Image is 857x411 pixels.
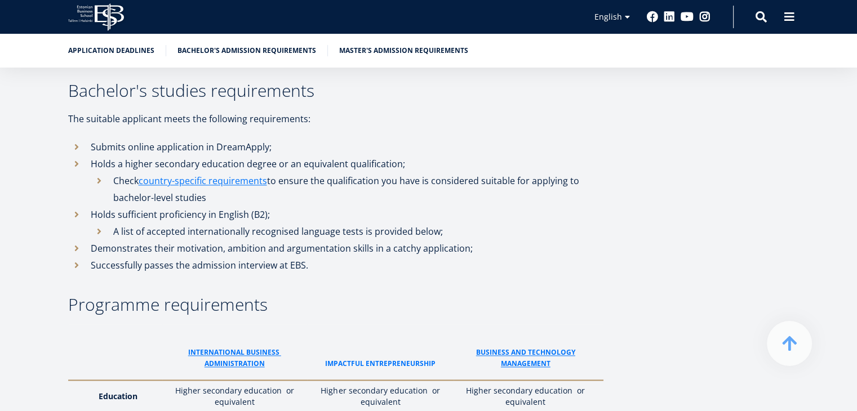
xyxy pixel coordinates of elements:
h3: Bachelor's studies requirements [68,82,603,99]
a: country-specific requirements [139,172,267,189]
li: Holds sufficient proficiency in English (B2); [68,206,603,240]
strong: Education [99,391,137,401]
li: Holds a higher secondary education degree or an equivalent qualification; [68,155,603,206]
a: administraTion [205,358,265,369]
a: International business [188,347,281,358]
h3: Programme requirements [68,296,603,313]
a: ImPACTFUL ENTREPRENEURSHIP [325,358,436,369]
li: Check to ensure the qualification you have is considered suitable for applying to bachelor-level ... [91,172,603,206]
a: Bachelor's admission requirements [177,45,316,56]
a: Instagram [699,11,711,23]
li: Demonstrates their motivation, ambition and argumentation skills in a catchy application; [68,240,603,257]
li: Submits online application in DreamApply; [68,139,603,155]
li: A list of accepted internationally recognised language tests is provided below; [91,223,603,240]
p: The suitable applicant meets the following requirements: [68,110,603,127]
a: Linkedin [664,11,675,23]
a: Application deadlines [68,45,154,56]
a: Facebook [647,11,658,23]
a: Business and Technology Management [459,347,592,369]
a: Master's admission requirements [339,45,468,56]
a: Youtube [681,11,694,23]
li: Successfully passes the admission interview at EBS. [68,257,603,274]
